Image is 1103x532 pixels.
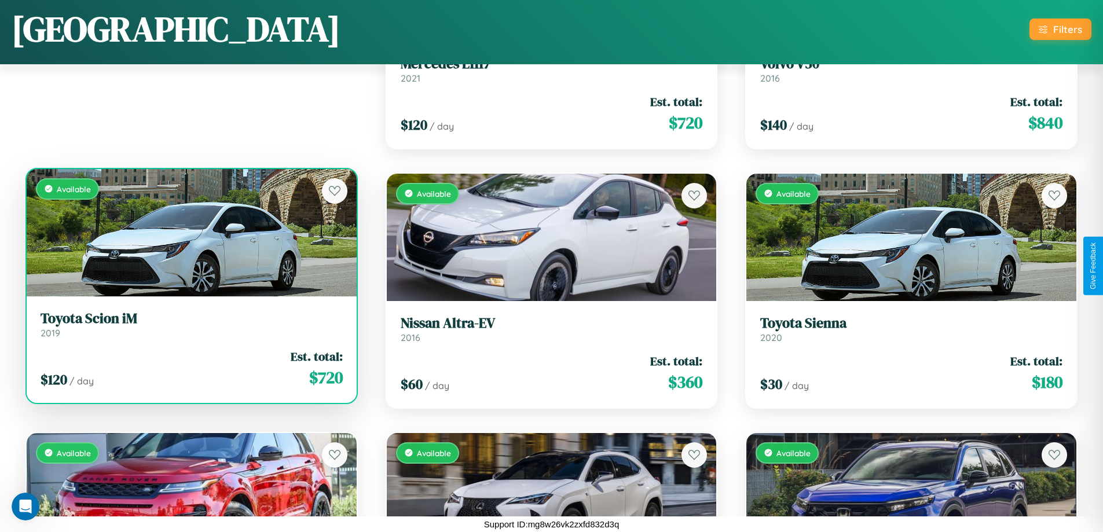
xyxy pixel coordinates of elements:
h3: Volvo V50 [760,56,1062,72]
span: / day [430,120,454,132]
span: / day [425,380,449,391]
span: $ 720 [309,366,343,389]
div: Give Feedback [1089,243,1097,289]
span: 2019 [41,327,60,339]
span: $ 360 [668,370,702,394]
span: Available [417,448,451,458]
span: Est. total: [650,353,702,369]
span: $ 140 [760,115,787,134]
span: $ 30 [760,375,782,394]
span: Available [776,448,811,458]
span: 2021 [401,72,420,84]
span: Est. total: [1010,93,1062,110]
h1: [GEOGRAPHIC_DATA] [12,5,340,53]
div: Filters [1053,23,1082,35]
span: Est. total: [291,348,343,365]
a: Volvo V502016 [760,56,1062,84]
span: Est. total: [1010,353,1062,369]
span: / day [785,380,809,391]
iframe: Intercom live chat [12,493,39,520]
span: Available [57,184,91,194]
span: / day [789,120,813,132]
span: / day [69,375,94,387]
span: $ 840 [1028,111,1062,134]
span: 2016 [401,332,420,343]
h3: Nissan Altra-EV [401,315,703,332]
a: Toyota Sienna2020 [760,315,1062,343]
a: Mercedes L11172021 [401,56,703,84]
span: Available [417,189,451,199]
span: Available [776,189,811,199]
span: $ 120 [41,370,67,389]
span: $ 120 [401,115,427,134]
p: Support ID: mg8w26vk2zxfd832d3q [484,516,619,532]
span: $ 720 [669,111,702,134]
span: 2020 [760,332,782,343]
span: $ 180 [1032,370,1062,394]
span: $ 60 [401,375,423,394]
a: Toyota Scion iM2019 [41,310,343,339]
button: Filters [1029,19,1091,40]
h3: Toyota Sienna [760,315,1062,332]
span: Est. total: [650,93,702,110]
h3: Toyota Scion iM [41,310,343,327]
span: 2016 [760,72,780,84]
a: Nissan Altra-EV2016 [401,315,703,343]
h3: Mercedes L1117 [401,56,703,72]
span: Available [57,448,91,458]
